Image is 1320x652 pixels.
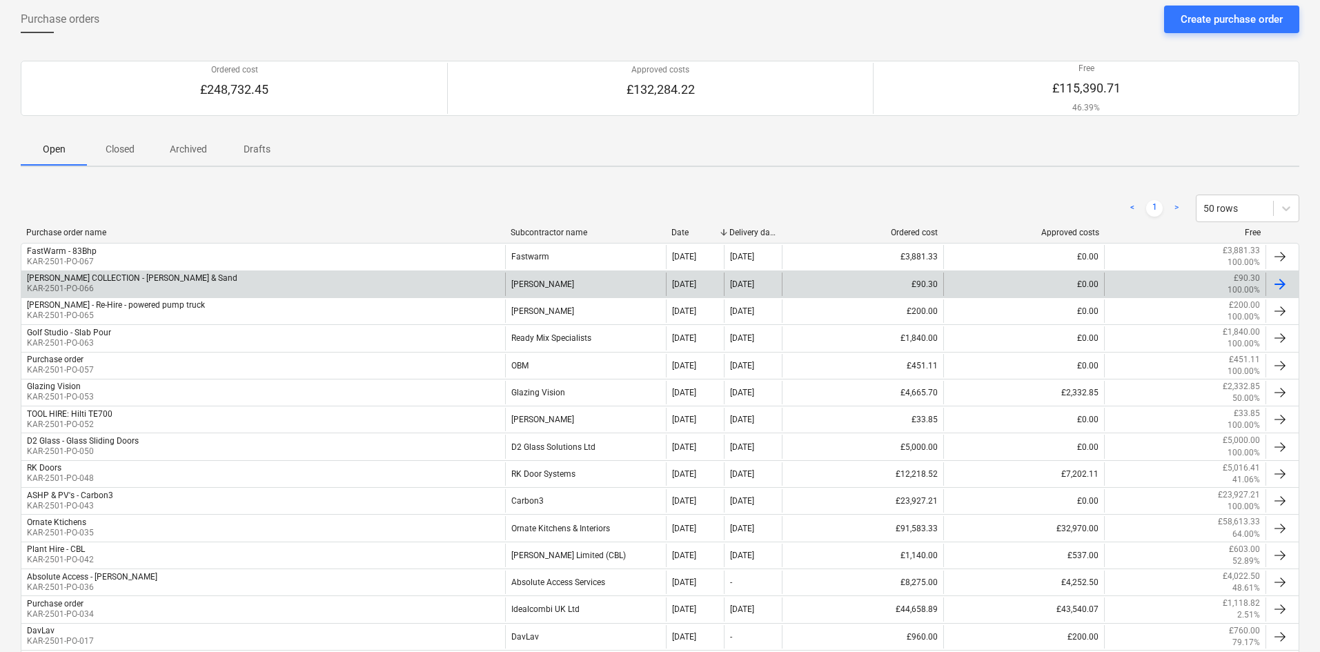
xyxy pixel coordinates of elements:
[505,381,667,404] div: Glazing Vision
[943,571,1105,594] div: £4,252.50
[672,496,696,506] div: [DATE]
[1234,273,1260,284] p: £90.30
[27,491,113,500] div: ASHP & PV's - Carbon3
[782,299,943,323] div: £200.00
[1223,462,1260,474] p: £5,016.41
[730,524,754,533] div: [DATE]
[200,81,268,98] p: £248,732.45
[27,609,94,620] p: KAR-2501-PO-034
[27,328,111,337] div: Golf Studio - Slab Pour
[943,462,1105,486] div: £7,202.11
[1228,311,1260,323] p: 100.00%
[627,81,695,98] p: £132,284.22
[672,632,696,642] div: [DATE]
[27,626,55,635] div: DavLav
[27,599,83,609] div: Purchase order
[943,597,1105,621] div: £43,540.07
[505,462,667,486] div: RK Door Systems
[1228,338,1260,350] p: 100.00%
[505,489,667,513] div: Carbon3
[672,333,696,343] div: [DATE]
[505,544,667,567] div: [PERSON_NAME] Limited (CBL)
[505,299,667,323] div: [PERSON_NAME]
[1228,366,1260,377] p: 100.00%
[1110,228,1261,237] div: Free
[26,228,500,237] div: Purchase order name
[627,64,695,76] p: Approved costs
[782,245,943,268] div: £3,881.33
[943,435,1105,458] div: £0.00
[505,571,667,594] div: Absolute Access Services
[505,245,667,268] div: Fastwarm
[1228,447,1260,459] p: 100.00%
[672,415,696,424] div: [DATE]
[943,245,1105,268] div: £0.00
[782,544,943,567] div: £1,140.00
[949,228,1099,237] div: Approved costs
[505,273,667,296] div: [PERSON_NAME]
[730,333,754,343] div: [DATE]
[730,632,732,642] div: -
[27,517,86,527] div: Ornate Ktichens
[505,354,667,377] div: OBM
[782,326,943,350] div: £1,840.00
[27,409,112,419] div: TOOL HIRE: Hilti TE700
[27,382,81,391] div: Glazing Vision
[511,228,661,237] div: Subcontractor name
[730,415,754,424] div: [DATE]
[170,142,207,157] p: Archived
[27,364,94,376] p: KAR-2501-PO-057
[1223,326,1260,338] p: £1,840.00
[672,279,696,289] div: [DATE]
[27,463,61,473] div: RK Doors
[1124,200,1141,217] a: Previous page
[27,473,94,484] p: KAR-2501-PO-048
[27,554,94,566] p: KAR-2501-PO-042
[782,625,943,649] div: £960.00
[782,408,943,431] div: £33.85
[943,625,1105,649] div: £200.00
[1251,586,1320,652] iframe: Chat Widget
[672,306,696,316] div: [DATE]
[730,442,754,452] div: [DATE]
[782,435,943,458] div: £5,000.00
[27,572,157,582] div: Absolute Access - [PERSON_NAME]
[943,273,1105,296] div: £0.00
[943,299,1105,323] div: £0.00
[730,252,754,261] div: [DATE]
[27,283,237,295] p: KAR-2501-PO-066
[505,326,667,350] div: Ready Mix Specialists
[672,469,696,479] div: [DATE]
[782,489,943,513] div: £23,927.21
[1218,489,1260,501] p: £23,927.21
[730,306,754,316] div: [DATE]
[505,597,667,621] div: Idealcombi UK Ltd
[672,577,696,587] div: [DATE]
[505,516,667,540] div: Ornate Kitchens & Interiors
[730,496,754,506] div: [DATE]
[943,489,1105,513] div: £0.00
[672,252,696,261] div: [DATE]
[1146,200,1163,217] a: Page 1 is your current page
[1223,381,1260,393] p: £2,332.85
[1168,200,1185,217] a: Next page
[1223,571,1260,582] p: £4,022.50
[1052,102,1121,114] p: 46.39%
[505,435,667,458] div: D2 Glass Solutions Ltd
[1223,245,1260,257] p: £3,881.33
[943,408,1105,431] div: £0.00
[1228,501,1260,513] p: 100.00%
[1052,80,1121,97] p: £115,390.71
[782,273,943,296] div: £90.30
[1164,6,1299,33] button: Create purchase order
[240,142,273,157] p: Drafts
[27,273,237,283] div: [PERSON_NAME] COLLECTION - [PERSON_NAME] & Sand
[782,597,943,621] div: £44,658.89
[1228,419,1260,431] p: 100.00%
[1232,555,1260,567] p: 52.89%
[672,524,696,533] div: [DATE]
[730,551,754,560] div: [DATE]
[782,381,943,404] div: £4,665.70
[730,279,754,289] div: [DATE]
